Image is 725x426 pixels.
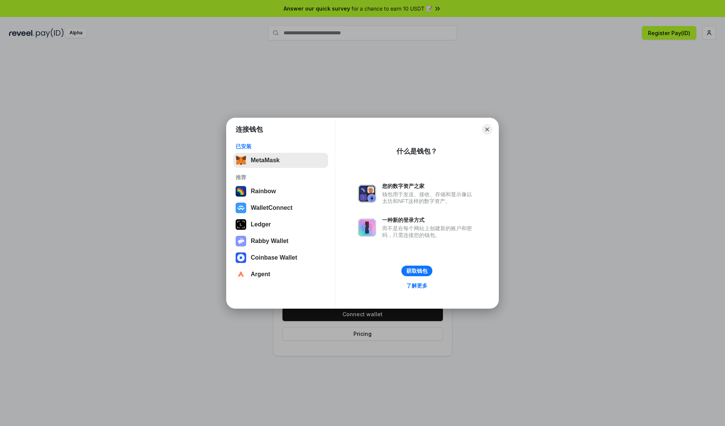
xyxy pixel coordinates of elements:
[251,157,279,164] div: MetaMask
[406,282,427,289] div: 了解更多
[251,271,270,278] div: Argent
[233,153,328,168] button: MetaMask
[236,219,246,230] img: svg+xml,%3Csvg%20xmlns%3D%22http%3A%2F%2Fwww.w3.org%2F2000%2Fsvg%22%20width%3D%2228%22%20height%3...
[402,281,432,291] a: 了解更多
[382,183,476,189] div: 您的数字资产之家
[251,238,288,245] div: Rabby Wallet
[396,147,437,156] div: 什么是钱包？
[236,186,246,197] img: svg+xml,%3Csvg%20width%3D%22120%22%20height%3D%22120%22%20viewBox%3D%220%200%20120%20120%22%20fil...
[251,221,271,228] div: Ledger
[236,125,263,134] h1: 连接钱包
[358,218,376,237] img: svg+xml,%3Csvg%20xmlns%3D%22http%3A%2F%2Fwww.w3.org%2F2000%2Fsvg%22%20fill%3D%22none%22%20viewBox...
[236,252,246,263] img: svg+xml,%3Csvg%20width%3D%2228%22%20height%3D%2228%22%20viewBox%3D%220%200%2028%2028%22%20fill%3D...
[251,254,297,261] div: Coinbase Wallet
[236,143,326,150] div: 已安装
[401,266,432,276] button: 获取钱包
[233,234,328,249] button: Rabby Wallet
[233,200,328,215] button: WalletConnect
[382,191,476,205] div: 钱包用于发送、接收、存储和显示像以太坊和NFT这样的数字资产。
[236,155,246,166] img: svg+xml,%3Csvg%20fill%3D%22none%22%20height%3D%2233%22%20viewBox%3D%220%200%2035%2033%22%20width%...
[406,268,427,274] div: 获取钱包
[482,124,492,135] button: Close
[233,250,328,265] button: Coinbase Wallet
[233,217,328,232] button: Ledger
[251,188,276,195] div: Rainbow
[251,205,293,211] div: WalletConnect
[236,203,246,213] img: svg+xml,%3Csvg%20width%3D%2228%22%20height%3D%2228%22%20viewBox%3D%220%200%2028%2028%22%20fill%3D...
[236,174,326,181] div: 推荐
[233,267,328,282] button: Argent
[358,185,376,203] img: svg+xml,%3Csvg%20xmlns%3D%22http%3A%2F%2Fwww.w3.org%2F2000%2Fsvg%22%20fill%3D%22none%22%20viewBox...
[233,184,328,199] button: Rainbow
[382,217,476,223] div: 一种新的登录方式
[236,269,246,280] img: svg+xml,%3Csvg%20width%3D%2228%22%20height%3D%2228%22%20viewBox%3D%220%200%2028%2028%22%20fill%3D...
[382,225,476,238] div: 而不是在每个网站上创建新的账户和密码，只需连接您的钱包。
[236,236,246,246] img: svg+xml,%3Csvg%20xmlns%3D%22http%3A%2F%2Fwww.w3.org%2F2000%2Fsvg%22%20fill%3D%22none%22%20viewBox...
